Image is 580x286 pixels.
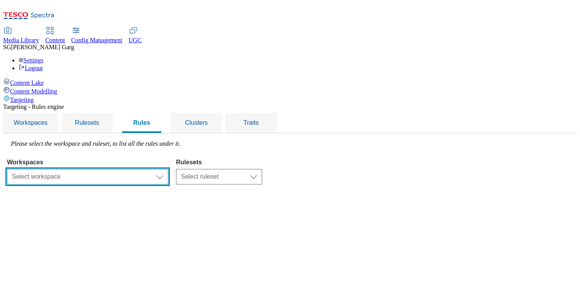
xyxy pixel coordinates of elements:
[45,28,65,44] a: Content
[3,37,39,43] span: Media Library
[243,119,259,126] span: Traits
[71,28,123,44] a: Config Management
[129,28,142,44] a: UGC
[3,103,577,110] div: Targeting - Rules engine
[3,86,577,95] a: Content Modelling
[3,44,11,50] span: SG
[19,57,43,64] a: Settings
[75,119,99,126] span: Rulesets
[7,159,168,166] label: Workspaces
[133,119,150,126] span: Rules
[3,95,577,103] a: Targeting
[11,44,74,50] span: [PERSON_NAME] Garg
[14,119,48,126] span: Workspaces
[10,88,57,95] span: Content Modelling
[3,28,39,44] a: Media Library
[11,140,180,147] label: Please select the workspace and ruleset, to list all the rules under it.
[71,37,123,43] span: Config Management
[19,65,43,71] a: Logout
[185,119,208,126] span: Clusters
[10,79,44,86] span: Content Lake
[3,78,577,86] a: Content Lake
[129,37,142,43] span: UGC
[176,159,262,166] label: Rulesets
[45,37,65,43] span: Content
[10,96,34,103] span: Targeting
